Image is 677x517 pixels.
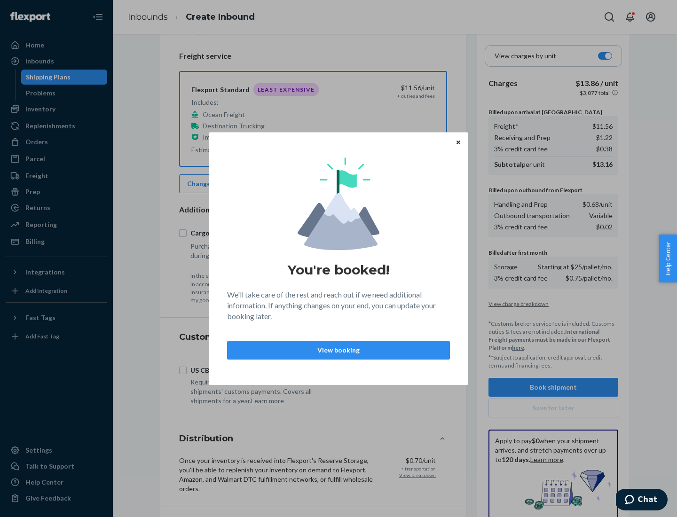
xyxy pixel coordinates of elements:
h1: You're booked! [288,261,389,278]
p: We'll take care of the rest and reach out if we need additional information. If anything changes ... [227,290,450,322]
button: Close [454,137,463,147]
button: View booking [227,341,450,360]
p: View booking [235,345,442,355]
span: Chat [22,7,41,15]
img: svg+xml,%3Csvg%20viewBox%3D%220%200%20174%20197%22%20fill%3D%22none%22%20xmlns%3D%22http%3A%2F%2F... [298,157,379,250]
